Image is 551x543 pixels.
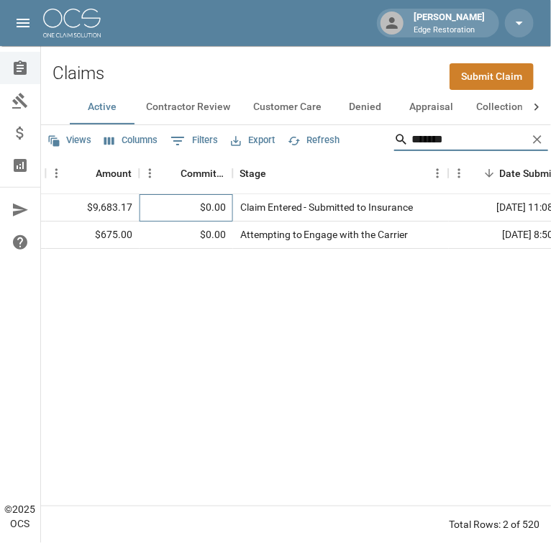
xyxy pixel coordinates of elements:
[101,129,161,152] button: Select columns
[53,63,104,84] h2: Claims
[450,63,534,90] a: Submit Claim
[160,163,181,183] button: Sort
[70,90,135,124] button: Active
[96,153,132,193] div: Amount
[227,129,278,152] button: Export
[284,129,343,152] button: Refresh
[46,194,140,222] div: $9,683.17
[240,200,414,214] div: Claim Entered - Submitted to Insurance
[70,90,522,124] div: dynamic tabs
[44,129,95,152] button: Views
[5,502,36,531] div: © 2025 OCS
[45,163,67,184] button: Menu
[140,194,233,222] div: $0.00
[140,222,233,249] div: $0.00
[45,153,139,193] div: Amount
[240,153,266,193] div: Stage
[427,163,448,184] button: Menu
[135,90,242,124] button: Contractor Review
[408,10,491,36] div: [PERSON_NAME]
[139,163,160,184] button: Menu
[240,227,409,242] div: Attempting to Engage with the Carrier
[448,163,470,184] button: Menu
[9,9,37,37] button: open drawer
[394,128,548,154] div: Search
[414,24,485,37] p: Edge Restoration
[181,153,225,193] div: Committed Amount
[479,163,499,183] button: Sort
[465,90,539,124] button: Collections
[333,90,398,124] button: Denied
[139,153,232,193] div: Committed Amount
[76,163,96,183] button: Sort
[242,90,333,124] button: Customer Care
[232,153,448,193] div: Stage
[449,517,539,531] div: Total Rows: 2 of 520
[527,129,548,150] button: Clear
[266,163,286,183] button: Sort
[46,222,140,249] div: $675.00
[398,90,465,124] button: Appraisal
[43,9,101,37] img: ocs-logo-white-transparent.png
[167,129,222,152] button: Show filters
